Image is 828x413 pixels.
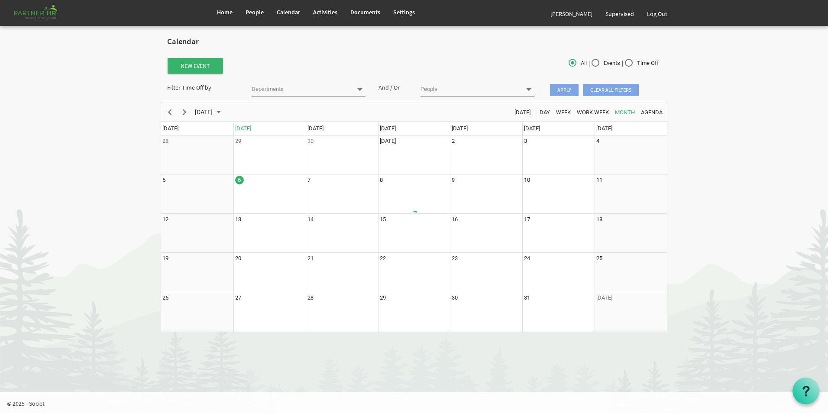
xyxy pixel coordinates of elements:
[599,2,640,26] a: Supervised
[168,58,223,74] button: New Event
[252,83,352,95] input: Departments
[544,2,599,26] a: [PERSON_NAME]
[313,8,337,16] span: Activities
[420,83,521,95] input: People
[625,59,659,67] span: Time Off
[161,83,245,92] div: Filter Time Off by
[167,37,661,46] h2: Calendar
[640,2,674,26] a: Log Out
[605,10,634,18] span: Supervised
[372,83,414,92] div: And / Or
[161,103,667,332] schedule: of October 2025
[498,57,667,70] div: | |
[550,84,579,96] span: Apply
[592,59,620,67] span: Events
[350,8,380,16] span: Documents
[217,8,233,16] span: Home
[583,84,639,96] span: Clear all filters
[7,399,828,408] p: © 2025 - Societ
[246,8,264,16] span: People
[569,59,587,67] span: All
[393,8,415,16] span: Settings
[277,8,300,16] span: Calendar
